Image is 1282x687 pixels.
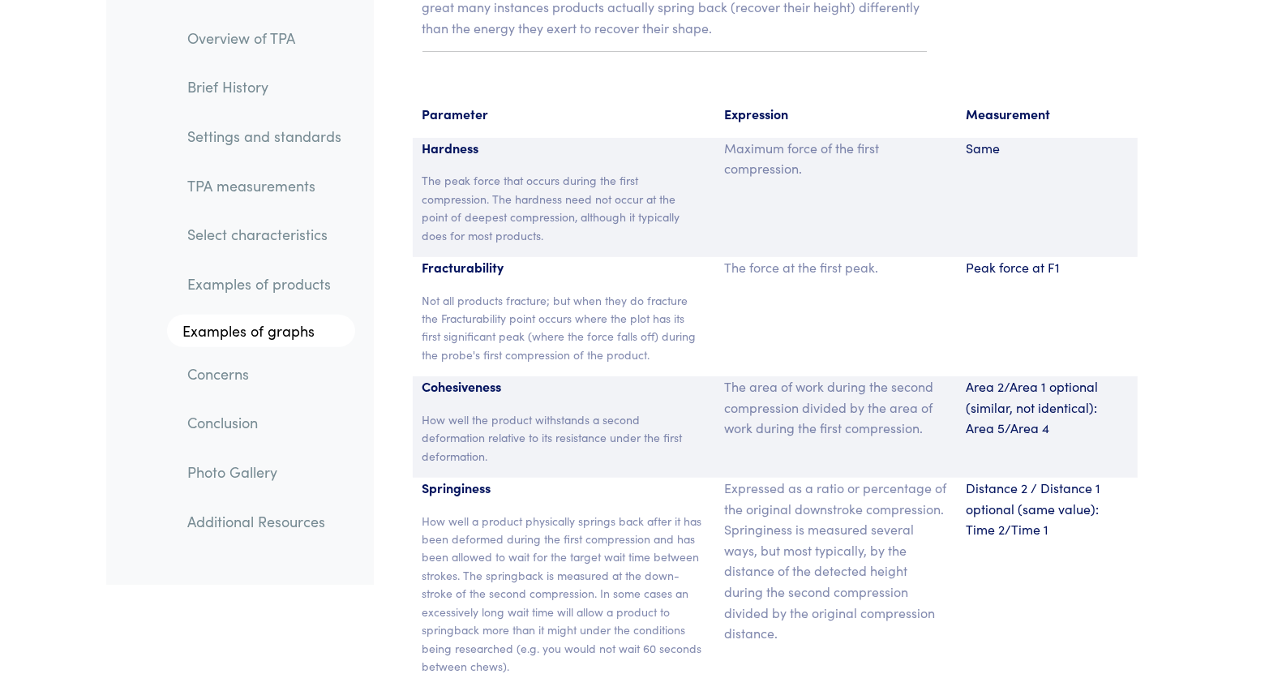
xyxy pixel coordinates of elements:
a: Settings and standards [175,118,355,155]
p: Cohesiveness [422,376,705,397]
a: Overview of TPA [175,19,355,57]
a: Examples of graphs [167,315,355,347]
p: How well a product physically springs back after it has been deformed during the first compressio... [422,512,705,676]
p: Measurement [966,104,1128,125]
p: Peak force at F1 [966,257,1128,278]
p: Springiness [422,478,705,499]
a: Brief History [175,69,355,106]
p: The area of work during the second compression divided by the area of work during the first compr... [724,376,946,439]
a: Photo Gallery [175,453,355,491]
p: Fracturability [422,257,705,278]
p: Parameter [422,104,705,125]
p: Area 2/Area 1 optional (similar, not identical): Area 5/Area 4 [966,376,1128,439]
a: Examples of products [175,266,355,303]
p: Expressed as a ratio or percentage of the original downstroke compression. Springiness is measure... [724,478,946,644]
p: Not all products fracture; but when they do fracture the Fracturability point occurs where the pl... [422,291,705,364]
p: Maximum force of the first compression. [724,138,946,179]
p: Same [966,138,1128,159]
a: Additional Resources [175,503,355,540]
p: The force at the first peak. [724,257,946,278]
a: TPA measurements [175,167,355,204]
p: How well the product withstands a second deformation relative to its resistance under the first d... [422,410,705,465]
a: Conclusion [175,405,355,442]
p: The peak force that occurs during the first compression. The hardness need not occur at the point... [422,171,705,244]
p: Hardness [422,138,705,159]
p: Expression [724,104,946,125]
p: Distance 2 / Distance 1 optional (same value): Time 2/Time 1 [966,478,1128,540]
a: Select characteristics [175,217,355,254]
a: Concerns [175,355,355,393]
